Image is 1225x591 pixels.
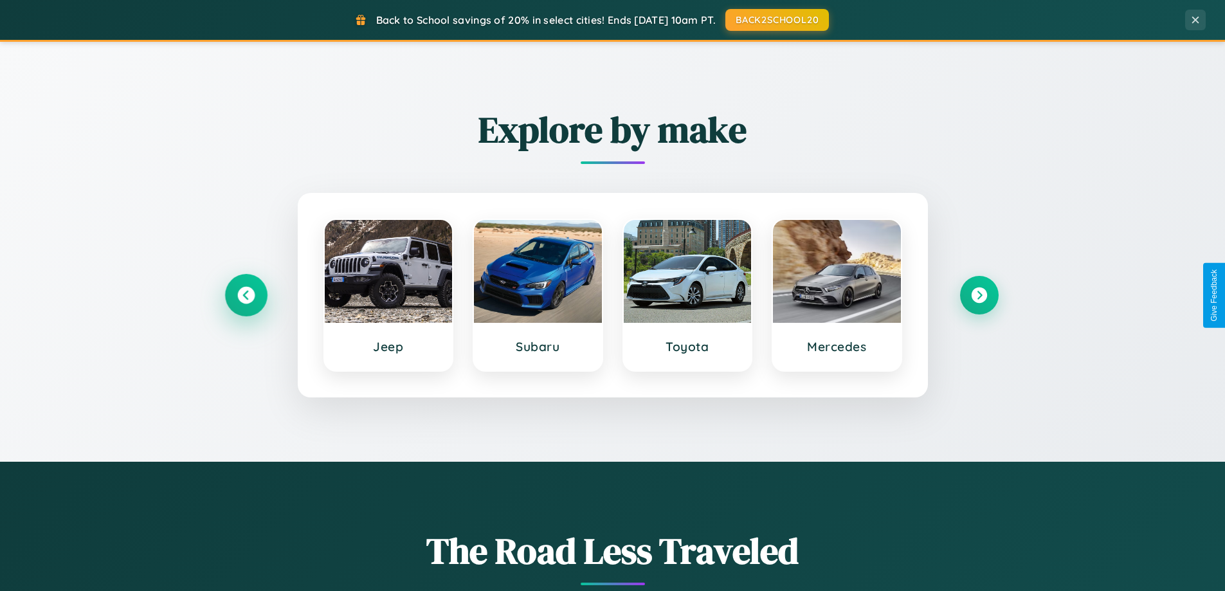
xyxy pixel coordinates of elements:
[227,105,999,154] h2: Explore by make
[1210,269,1219,322] div: Give Feedback
[637,339,739,354] h3: Toyota
[376,14,716,26] span: Back to School savings of 20% in select cities! Ends [DATE] 10am PT.
[227,526,999,576] h1: The Road Less Traveled
[786,339,888,354] h3: Mercedes
[338,339,440,354] h3: Jeep
[487,339,589,354] h3: Subaru
[725,9,829,31] button: BACK2SCHOOL20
